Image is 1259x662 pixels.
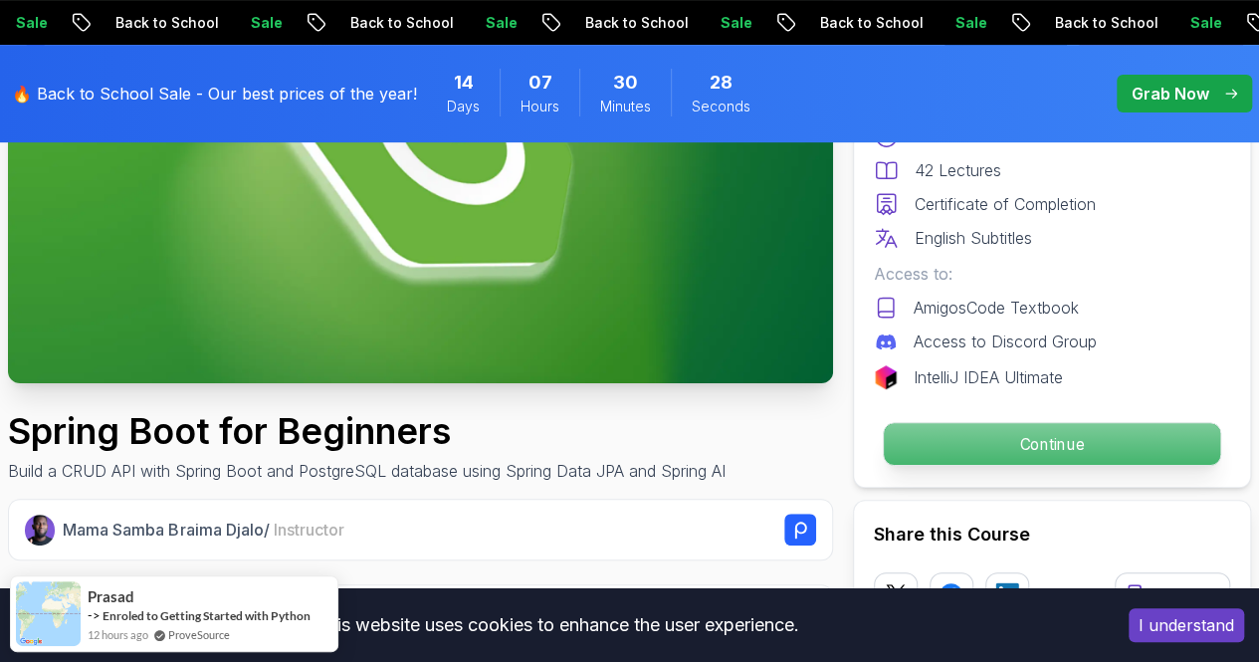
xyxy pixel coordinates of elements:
p: Sale [467,13,530,33]
p: Back to School [1036,13,1171,33]
span: Hours [521,97,559,116]
p: English Subtitles [915,226,1032,250]
span: 14 Days [454,69,474,97]
img: Nelson Djalo [25,515,55,545]
p: Access to Discord Group [914,330,1097,353]
p: Sale [1171,13,1235,33]
img: provesource social proof notification image [16,581,81,646]
img: jetbrains logo [874,365,898,389]
span: -> [88,607,101,623]
p: Back to School [331,13,467,33]
p: Build a CRUD API with Spring Boot and PostgreSQL database using Spring Data JPA and Spring AI [8,459,726,483]
p: Sale [232,13,296,33]
p: 🔥 Back to School Sale - Our best prices of the year! [12,82,417,106]
p: Back to School [801,13,937,33]
div: This website uses cookies to enhance the user experience. [15,603,1099,647]
a: ProveSource [168,626,230,643]
p: Grab Now [1132,82,1209,106]
p: 42 Lectures [915,158,1001,182]
p: Copy link [1155,584,1217,604]
span: Seconds [692,97,750,116]
span: 28 Seconds [710,69,733,97]
p: IntelliJ IDEA Ultimate [914,365,1063,389]
span: Prasad [88,588,134,605]
span: Minutes [600,97,651,116]
p: Back to School [97,13,232,33]
h2: Share this Course [874,521,1230,549]
button: Continue [883,422,1221,466]
p: Sale [702,13,765,33]
h1: Spring Boot for Beginners [8,411,726,451]
p: Mama Samba Braima Djalo / [63,518,343,542]
span: 7 Hours [528,69,552,97]
a: Enroled to Getting Started with Python [103,608,311,623]
p: AmigosCode Textbook [914,296,1079,320]
p: Back to School [566,13,702,33]
p: or [1064,582,1081,606]
p: Continue [884,423,1220,465]
span: 12 hours ago [88,626,148,643]
p: Certificate of Completion [915,192,1096,216]
button: Accept cookies [1129,608,1244,642]
span: 30 Minutes [613,69,638,97]
p: Sale [937,13,1000,33]
p: Access to: [874,262,1230,286]
span: Instructor [273,520,343,540]
button: Copy link [1115,572,1230,616]
span: Days [447,97,480,116]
